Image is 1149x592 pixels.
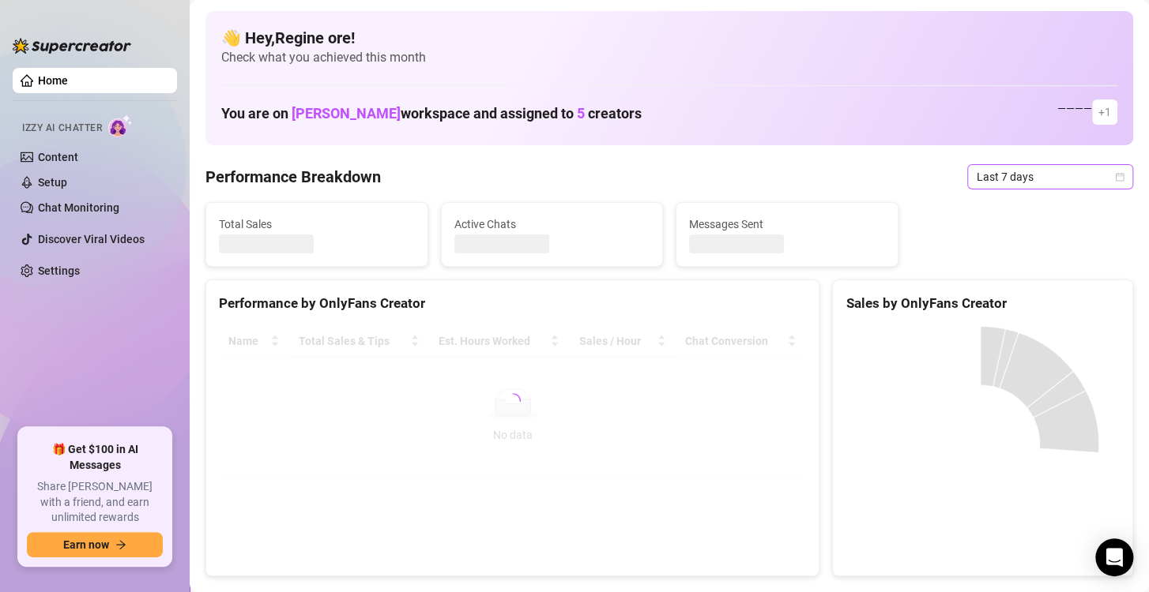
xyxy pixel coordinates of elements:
span: arrow-right [115,539,126,550]
span: Total Sales [219,215,415,233]
a: Chat Monitoring [38,201,119,214]
a: Discover Viral Videos [38,233,145,245]
a: Setup [38,176,67,189]
h4: 👋 Hey, Regine ore ! [221,27,1117,49]
span: Earn now [63,538,109,551]
div: Open Intercom Messenger [1095,538,1133,576]
button: Earn nowarrow-right [27,532,163,557]
h1: You are on workspace and assigned to creators [221,105,642,122]
span: calendar [1115,172,1125,182]
div: Sales by OnlyFans Creator [846,293,1120,314]
a: Content [38,151,78,163]
a: Home [38,74,68,87]
span: + 1 [1098,103,1111,121]
div: Performance by OnlyFans Creator [219,293,806,314]
span: 🎁 Get $100 in AI Messages [27,442,163,473]
span: Share [PERSON_NAME] with a friend, and earn unlimited rewards [27,479,163,526]
img: logo-BBDzfeDw.svg [13,38,131,54]
span: Active Chats [454,215,650,233]
div: — — — — [1057,99,1117,125]
h4: Performance Breakdown [205,166,381,188]
span: Messages Sent [689,215,885,233]
span: Izzy AI Chatter [22,121,102,136]
span: 5 [577,105,585,122]
span: [PERSON_NAME] [292,105,401,122]
span: Last 7 days [977,165,1124,189]
span: Check what you achieved this month [221,49,1117,66]
a: Settings [38,264,80,277]
img: AI Chatter [108,114,133,137]
span: loading [505,393,521,409]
